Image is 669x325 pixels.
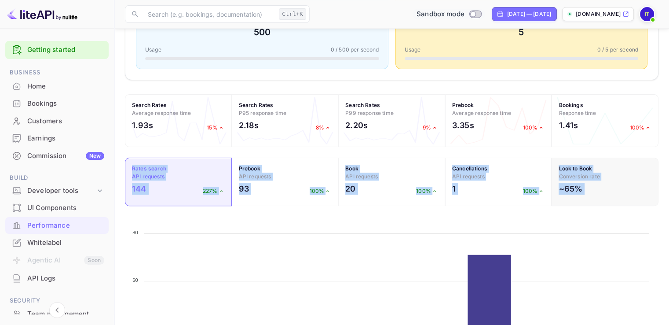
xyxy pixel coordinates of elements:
[132,165,166,172] strong: Rates search
[132,102,167,108] strong: Search Rates
[5,78,109,94] a: Home
[345,110,394,116] span: P99 response time
[27,309,104,319] div: Team management
[239,173,271,180] span: API requests
[5,95,109,111] a: Bookings
[27,203,104,213] div: UI Components
[345,102,380,108] strong: Search Rates
[132,119,153,131] h2: 1.93s
[452,102,474,108] strong: Prebook
[27,133,104,144] div: Earnings
[132,183,146,195] h2: 144
[239,165,260,172] strong: Prebook
[27,45,104,55] a: Getting started
[559,183,582,195] h2: ~65%
[145,26,379,39] div: 500
[523,124,545,132] p: 100%
[310,187,332,195] p: 100%
[345,173,378,180] span: API requests
[5,270,109,287] div: API Logs
[629,124,651,132] p: 100%
[145,46,161,54] span: Usage
[27,238,104,248] div: Whitelabel
[5,199,109,216] a: UI Components
[452,110,511,116] span: Average response time
[5,217,109,233] a: Performance
[132,110,191,116] span: Average response time
[5,130,109,147] div: Earnings
[5,270,109,286] a: API Logs
[207,124,224,132] p: 15%
[86,152,104,160] div: New
[239,183,249,195] h2: 93
[576,10,621,18] p: [DOMAIN_NAME]
[422,124,438,132] p: 9%
[5,234,109,251] a: Whitelabel
[5,148,109,165] div: CommissionNew
[27,99,104,109] div: Bookings
[5,148,109,164] a: CommissionNew
[27,81,104,92] div: Home
[279,8,306,20] div: Ctrl+K
[5,113,109,130] div: Customers
[5,78,109,95] div: Home
[5,68,109,78] span: Business
[507,10,551,18] div: [DATE] — [DATE]
[239,102,274,108] strong: Search Rates
[5,113,109,129] a: Customers
[5,183,109,199] div: Developer tools
[132,173,165,180] span: API requests
[559,119,578,131] h2: 1.41s
[416,187,438,195] p: 100%
[5,296,109,306] span: Security
[452,173,485,180] span: API requests
[5,41,109,59] div: Getting started
[640,7,654,21] img: IMKAN TOURS
[597,46,638,54] span: 0 / 5 per second
[559,165,592,172] strong: Look to Book
[7,7,77,21] img: LiteAPI logo
[345,119,368,131] h2: 2.20s
[5,306,109,322] a: Team management
[331,46,379,54] span: 0 / 500 per second
[452,119,474,131] h2: 3.35s
[316,124,331,132] p: 8%
[405,26,639,39] div: 5
[523,187,545,195] p: 100%
[132,229,138,235] tspan: 80
[203,187,225,195] p: 227%
[143,5,275,23] input: Search (e.g. bookings, documentation)
[5,130,109,146] a: Earnings
[49,302,65,318] button: Collapse navigation
[345,183,355,195] h2: 20
[27,151,104,161] div: Commission
[27,116,104,126] div: Customers
[27,273,104,284] div: API Logs
[5,95,109,112] div: Bookings
[5,217,109,234] div: Performance
[405,46,421,54] span: Usage
[559,173,600,180] span: Conversion rate
[559,102,583,108] strong: Bookings
[452,183,456,195] h2: 1
[452,165,487,172] strong: Cancellations
[239,110,287,116] span: P95 response time
[417,9,464,19] span: Sandbox mode
[559,110,596,116] span: Response time
[345,165,358,172] strong: Book
[239,119,259,131] h2: 2.18s
[27,186,95,196] div: Developer tools
[27,221,104,231] div: Performance
[5,173,109,183] span: Build
[132,277,138,283] tspan: 60
[5,234,109,251] div: Whitelabel
[413,9,485,19] div: Switch to Production mode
